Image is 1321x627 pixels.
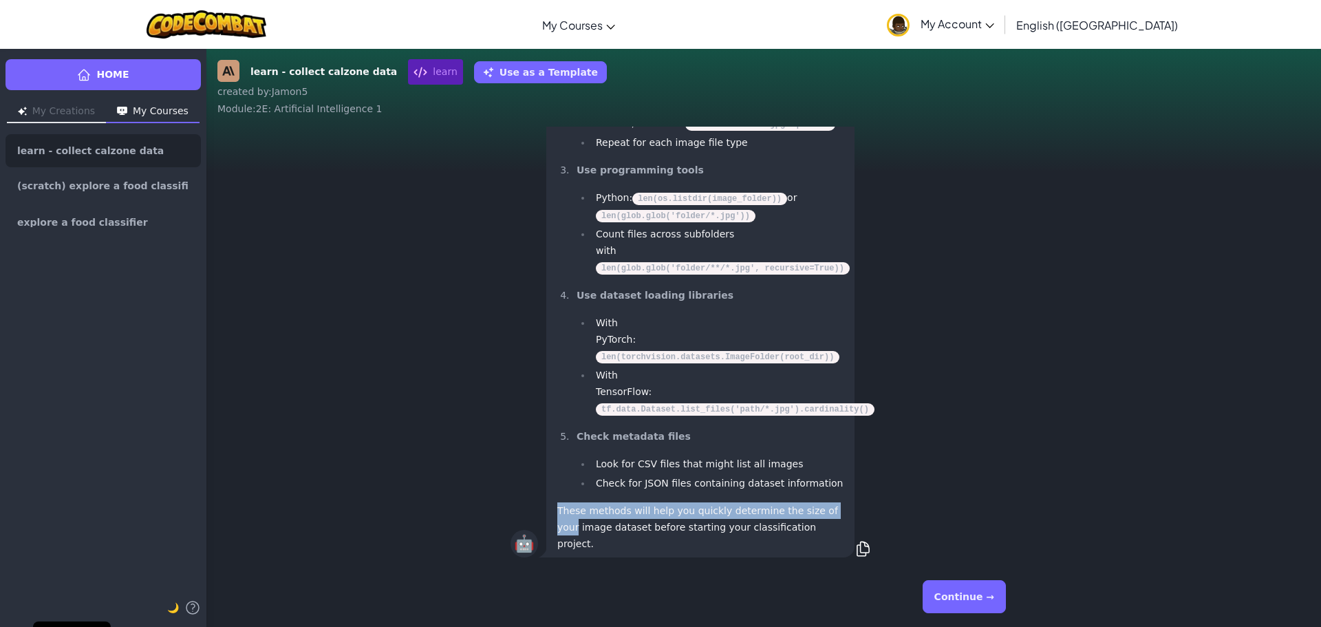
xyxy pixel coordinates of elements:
a: My Account [880,3,1001,46]
div: 🤖 [511,530,538,557]
span: My Account [921,17,994,31]
a: (scratch) explore a food classifier [6,170,201,203]
span: My Courses [542,18,603,32]
strong: Check metadata files [577,431,691,442]
strong: Use dataset loading libraries [577,290,733,301]
img: CodeCombat logo [147,10,267,39]
code: len(glob.glob('folder/**/*.jpg', recursive=True)) [596,262,850,275]
button: My Creations [7,101,106,123]
img: Icon [18,107,27,116]
span: learn [408,59,462,85]
span: (scratch) explore a food classifier [17,181,189,192]
a: Home [6,59,201,90]
a: explore a food classifier [6,206,201,239]
li: Repeat for each image file type [592,134,844,151]
code: len(glob.glob('folder/*.jpg')) [596,210,755,222]
strong: learn - collect calzone data [250,65,397,79]
button: 🌙 [167,599,179,616]
li: Python: or [592,189,844,223]
strong: Use programming tools [577,164,704,176]
span: 🌙 [167,602,179,613]
p: These methods will help you quickly determine the size of your image dataset before starting your... [557,502,844,552]
img: Icon [117,107,127,116]
button: My Courses [106,101,200,123]
li: Look for CSV files that might list all images [592,456,844,472]
code: tf.data.Dataset.list_files('path/*.jpg').cardinality() [596,403,874,416]
li: Check for JSON files containing dataset information [592,475,844,491]
a: English ([GEOGRAPHIC_DATA]) [1009,6,1185,43]
span: learn - collect calzone data [17,146,164,156]
img: Claude [217,60,239,82]
span: English ([GEOGRAPHIC_DATA]) [1016,18,1178,32]
code: len(os.listdir(image_folder)) [632,193,787,205]
span: explore a food classifier [17,217,148,227]
a: My Courses [535,6,622,43]
img: avatar [887,14,910,36]
code: len(torchvision.datasets.ImageFolder(root_dir)) [596,351,839,363]
a: learn - collect calzone data [6,134,201,167]
span: Home [96,67,129,82]
li: With PyTorch: [592,315,844,365]
li: Count files across subfolders with [592,226,844,276]
button: Continue → [923,580,1006,613]
code: find . -name "*.jpg" | wc -l [685,118,835,131]
li: With TensorFlow: [592,367,844,417]
div: Module : 2E: Artificial Intelligence 1 [217,102,1310,116]
span: created by : Jamon5 [217,86,308,97]
button: Use as a Template [474,61,607,83]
